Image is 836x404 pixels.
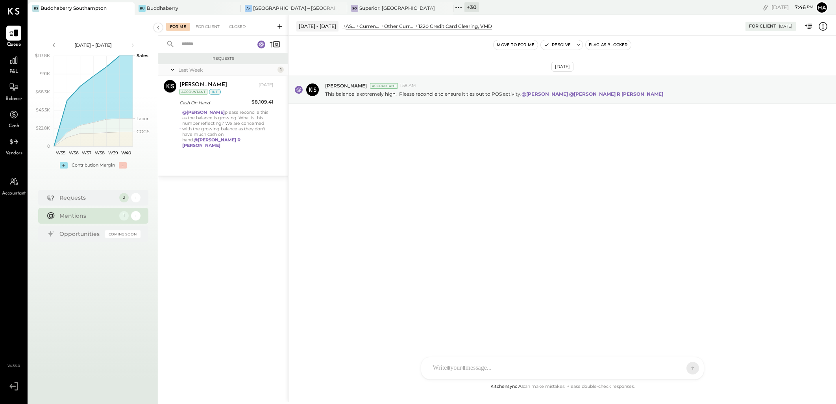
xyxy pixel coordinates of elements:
[0,53,27,76] a: P&L
[32,5,39,12] div: BS
[325,82,367,89] span: [PERSON_NAME]
[551,62,573,72] div: [DATE]
[7,41,21,48] span: Queue
[0,80,27,103] a: Balance
[131,193,141,202] div: 1
[137,53,148,58] text: Sales
[55,150,65,156] text: W35
[192,23,224,31] div: For Client
[541,40,574,50] button: Resolve
[162,56,284,61] div: Requests
[569,91,663,97] strong: @[PERSON_NAME] R [PERSON_NAME]
[522,91,568,97] strong: @[PERSON_NAME]
[2,190,26,197] span: Accountant
[779,24,792,29] div: [DATE]
[121,150,131,156] text: W40
[182,109,274,148] div: please reconcile this as the balance is growing. What is this number reflecting? We are concerned...
[296,21,338,31] div: [DATE] - [DATE]
[82,150,91,156] text: W37
[35,89,50,95] text: $68.3K
[137,116,148,121] text: Labor
[259,82,274,88] div: [DATE]
[0,134,27,157] a: Vendors
[40,71,50,76] text: $91K
[166,23,190,31] div: For Me
[762,3,769,11] div: copy link
[60,42,127,48] div: [DATE] - [DATE]
[119,162,127,169] div: -
[400,83,416,89] span: 1:58 AM
[72,162,115,169] div: Contribution Margin
[9,123,19,130] span: Cash
[816,1,828,14] button: Ha
[464,2,479,12] div: + 30
[0,26,27,48] a: Queue
[209,89,221,95] div: int
[36,125,50,131] text: $22.8K
[178,67,276,73] div: Last Week
[253,5,335,11] div: [GEOGRAPHIC_DATA] – [GEOGRAPHIC_DATA]
[108,150,118,156] text: W39
[225,23,250,31] div: Closed
[137,129,150,134] text: COGS
[179,81,227,89] div: [PERSON_NAME]
[179,89,207,95] div: Accountant
[494,40,538,50] button: Move to for me
[325,91,664,97] p: This balance is extremely high. Please reconcile to ensure it ties out to POS activity.
[351,5,358,12] div: SO
[68,150,78,156] text: W36
[346,23,355,30] div: ASSETS
[147,5,178,11] div: Buddhaberry
[6,150,22,157] span: Vendors
[182,137,240,148] strong: @[PERSON_NAME] R [PERSON_NAME]
[0,107,27,130] a: Cash
[771,4,814,11] div: [DATE]
[119,193,129,202] div: 2
[35,53,50,58] text: $113.8K
[418,23,492,30] div: 1220 Credit Card Clearing, VMD
[359,5,435,11] div: Superior: [GEOGRAPHIC_DATA]
[60,162,68,169] div: +
[105,230,141,238] div: Coming Soon
[749,23,776,30] div: For Client
[139,5,146,12] div: Bu
[277,67,284,73] div: 1
[131,211,141,221] div: 1
[59,212,115,220] div: Mentions
[119,211,129,221] div: 1
[245,5,252,12] div: A–
[6,96,22,103] span: Balance
[384,23,414,30] div: Other Current Assets
[95,150,105,156] text: W38
[9,69,18,76] span: P&L
[36,107,50,113] text: $45.5K
[0,174,27,197] a: Accountant
[41,5,107,11] div: Buddhaberry Southampton
[586,40,631,50] button: Flag as Blocker
[179,99,249,107] div: Cash On Hand
[59,230,101,238] div: Opportunities
[47,143,50,149] text: 0
[252,98,274,106] div: $8,109.41
[359,23,380,30] div: Current Assets
[182,109,225,115] strong: @[PERSON_NAME]
[370,83,398,89] div: Accountant
[59,194,115,202] div: Requests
